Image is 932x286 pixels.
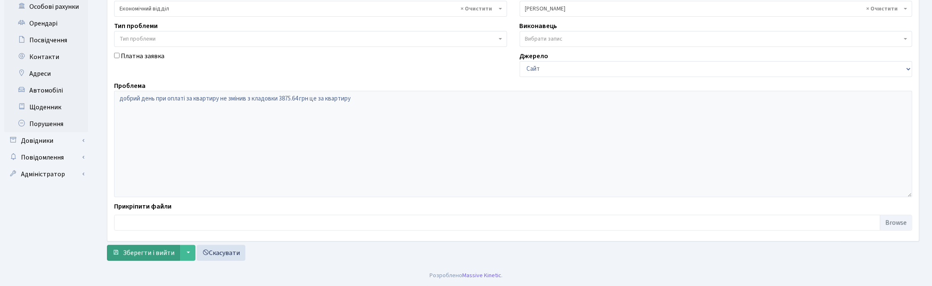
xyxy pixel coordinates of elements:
label: Проблема [114,81,146,91]
span: Зберегти і вийти [123,248,174,258]
a: Щоденник [4,99,88,116]
label: Тип проблеми [114,21,158,31]
span: Видалити всі елементи [461,5,492,13]
a: Орендарі [4,15,88,32]
a: Скасувати [197,245,245,261]
a: Контакти [4,49,88,65]
a: Адміністратор [4,166,88,183]
a: Автомобілі [4,82,88,99]
span: Економічний відділ [114,1,507,17]
div: Розроблено . [430,271,502,280]
a: Порушення [4,116,88,132]
label: Платна заявка [121,51,164,61]
textarea: добрий день при оплаті за квартиру не змінив з кладовки 3875.64 грн це за квартиру [114,91,912,197]
a: Посвідчення [4,32,88,49]
span: Вибрати запис [525,35,563,43]
a: Довідники [4,132,88,149]
span: Корчун І.С. [525,5,902,13]
a: Massive Kinetic [462,271,501,280]
span: Корчун І.С. [520,1,913,17]
span: Економічний відділ [120,5,497,13]
span: Тип проблеми [120,35,156,43]
label: Прикріпити файли [114,201,172,211]
label: Виконавець [520,21,557,31]
a: Повідомлення [4,149,88,166]
a: Адреси [4,65,88,82]
span: Видалити всі елементи [866,5,898,13]
button: Зберегти і вийти [107,245,180,261]
label: Джерело [520,51,549,61]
